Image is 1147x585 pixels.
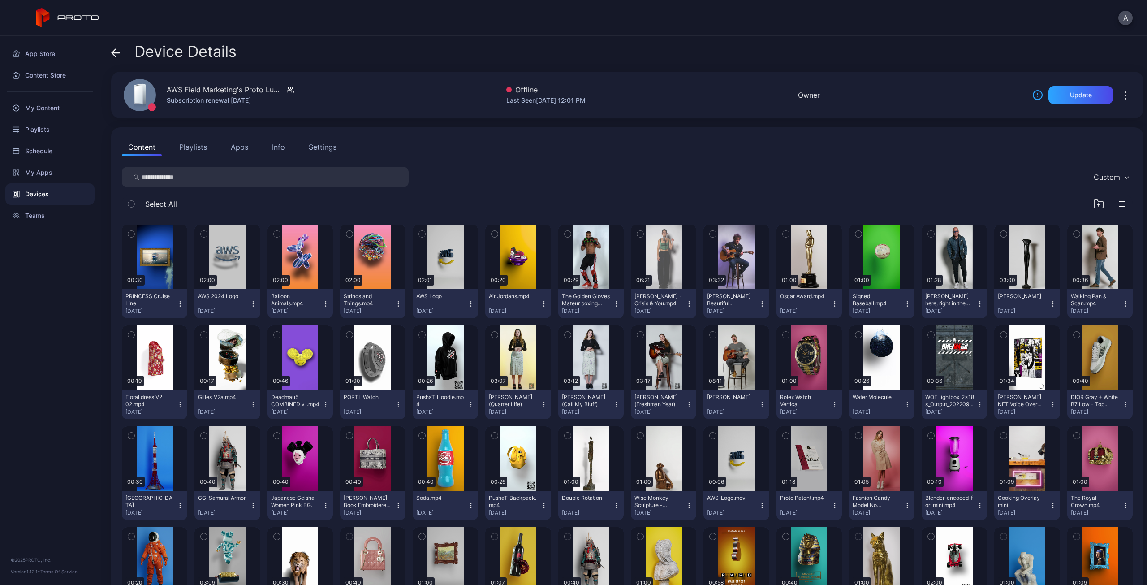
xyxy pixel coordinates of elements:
[271,509,322,516] div: [DATE]
[703,491,769,520] button: AWS_Logo.mov[DATE]
[780,308,831,315] div: [DATE]
[198,408,249,416] div: [DATE]
[998,394,1047,408] div: Kobe Bryant NFT Voice Over Story
[416,408,467,416] div: [DATE]
[198,394,247,401] div: Gilles_V2a.mp4
[5,140,95,162] a: Schedule
[925,293,975,307] div: Howie Mandel here, right in the Box
[631,390,696,419] button: [PERSON_NAME] (Freshman Year)[DATE]
[485,390,551,419] button: [PERSON_NAME] (Quarter Life)[DATE]
[994,289,1060,318] button: [PERSON_NAME][DATE]
[271,394,320,408] div: Deadmau5 COMBINED v1.mp4
[849,289,914,318] button: Signed Baseball.mp4[DATE]
[562,394,611,408] div: Isabel Dumaa (Call My Bluff)
[922,390,987,419] button: WOF_lightbox_2x18s_Output_20220914.mp4[DATE]
[485,491,551,520] button: PushaT_Backpack.mp4[DATE]
[994,390,1060,419] button: [PERSON_NAME] NFT Voice Over Story[DATE]
[925,509,976,516] div: [DATE]
[1067,289,1133,318] button: Walking Pan & Scan.mp4[DATE]
[5,162,95,183] div: My Apps
[309,142,336,152] div: Settings
[271,494,320,509] div: Japanese Geisha Women Pink BG.
[506,84,586,95] div: Offline
[416,494,466,502] div: Soda.mp4
[506,95,586,106] div: Last Seen [DATE] 12:01 PM
[11,569,40,574] span: Version 1.13.1 •
[922,491,987,520] button: Blender_encoded_for_mini.mp4[DATE]
[344,308,395,315] div: [DATE]
[271,308,322,315] div: [DATE]
[125,494,175,509] div: Tokyo Tower
[194,289,260,318] button: AWS 2024 Logo[DATE]
[853,308,904,315] div: [DATE]
[631,289,696,318] button: [PERSON_NAME] - Crisis & You.mp4[DATE]
[776,390,842,419] button: Rolex Watch Vertical[DATE]
[849,491,914,520] button: Fashion Candy Model No Closeups(M)[DATE]
[485,289,551,318] button: Air Jordans.mp4[DATE]
[707,293,756,307] div: Billy Morrison's Beautiful Disaster.mp4
[1070,91,1092,99] div: Update
[413,390,478,419] button: PushaT_Hoodie.mp4[DATE]
[925,394,975,408] div: WOF_lightbox_2x18s_Output_20220914.mp4
[5,119,95,140] a: Playlists
[302,138,343,156] button: Settings
[1071,509,1122,516] div: [DATE]
[5,97,95,119] a: My Content
[1067,491,1133,520] button: The Royal Crown.mp4[DATE]
[1067,390,1133,419] button: DIOR Gray + White B7 Low - Top Sneakers[DATE]
[122,491,187,520] button: [GEOGRAPHIC_DATA][DATE]
[707,408,758,416] div: [DATE]
[267,390,333,419] button: Deadmau5 COMBINED v1.mp4[DATE]
[798,90,820,100] div: Owner
[1071,308,1122,315] div: [DATE]
[271,293,320,307] div: Balloon Animals.mp4
[122,390,187,419] button: Floral dress V2 02.mp4[DATE]
[998,293,1047,300] div: Christies Giacometti
[344,293,393,307] div: Strings and Things.mp4
[11,556,89,563] div: © 2025 PROTO, Inc.
[271,408,322,416] div: [DATE]
[634,408,686,416] div: [DATE]
[198,509,249,516] div: [DATE]
[198,293,247,300] div: AWS 2024 Logo
[134,43,237,60] span: Device Details
[5,205,95,226] a: Teams
[5,65,95,86] div: Content Store
[780,494,829,502] div: Proto Patent.mp4
[776,491,842,520] button: Proto Patent.mp4[DATE]
[776,289,842,318] button: Oscar Award.mp4[DATE]
[925,308,976,315] div: [DATE]
[272,142,285,152] div: Info
[167,95,294,106] div: Subscription renewal [DATE]
[489,509,540,516] div: [DATE]
[634,509,686,516] div: [DATE]
[780,394,829,408] div: Rolex Watch Vertical
[634,308,686,315] div: [DATE]
[1071,408,1122,416] div: [DATE]
[198,494,247,502] div: CGI Samurai Armor
[489,293,538,300] div: Air Jordans.mp4
[344,408,395,416] div: [DATE]
[780,293,829,300] div: Oscar Award.mp4
[5,43,95,65] a: App Store
[267,289,333,318] button: Balloon Animals.mp4[DATE]
[266,138,291,156] button: Info
[994,491,1060,520] button: Cooking Overlay mini[DATE]
[849,390,914,419] button: Water Molecule[DATE]
[194,390,260,419] button: Gilles_V2a.mp4[DATE]
[562,494,611,502] div: Double Rotation
[1071,394,1120,408] div: DIOR Gray + White B7 Low - Top Sneakers
[1089,167,1133,187] button: Custom
[40,569,78,574] a: Terms Of Service
[998,408,1049,416] div: [DATE]
[631,491,696,520] button: Wise Monkey Sculpture - [PERSON_NAME][DATE]
[413,289,478,318] button: AWS Logo[DATE]
[634,494,684,509] div: Wise Monkey Sculpture - Francois-Xavier Lalanne
[122,289,187,318] button: PRINCESS Cruise Line[DATE]
[416,293,466,300] div: AWS Logo
[340,289,405,318] button: Strings and Things.mp4[DATE]
[416,394,466,408] div: PushaT_Hoodie.mp4
[707,308,758,315] div: [DATE]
